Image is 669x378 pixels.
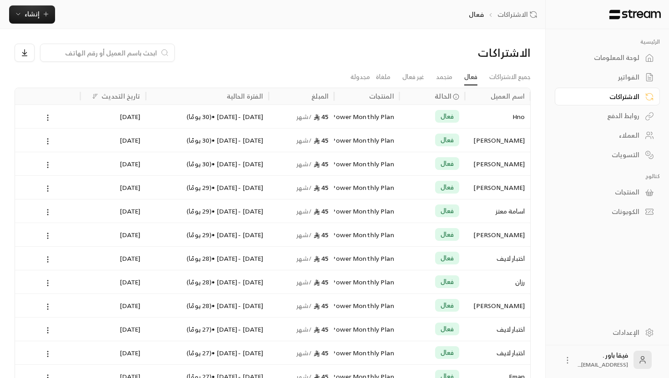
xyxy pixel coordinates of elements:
[151,341,263,364] div: [DATE] - [DATE] • ( 27 يومًا )
[274,129,329,152] div: 45
[296,276,312,288] span: / شهر
[555,69,660,86] a: الفواتير
[296,347,312,358] span: / شهر
[274,247,329,270] div: 45
[441,230,454,239] span: فعال
[555,107,660,125] a: روابط الدفع
[86,176,141,199] div: [DATE]
[369,90,394,102] div: المنتجات
[566,131,639,140] div: العملاء
[566,207,639,216] div: الكوبونات
[441,112,454,121] span: فعال
[441,159,454,168] span: فعال
[489,69,531,85] a: جميع الاشتراكات
[274,152,329,175] div: 45
[86,129,141,152] div: [DATE]
[90,91,101,102] button: Sort
[86,223,141,246] div: [DATE]
[555,146,660,164] a: التسويات
[566,73,639,82] div: الفواتير
[464,69,477,85] a: فعال
[402,69,424,85] a: غير فعال
[340,294,394,317] div: VegaPower Monthly Plan
[340,223,394,246] div: VegaPower Monthly Plan
[408,45,531,60] div: الاشتراكات
[46,48,157,58] input: ابحث باسم العميل أو رقم الهاتف
[151,247,263,270] div: [DATE] - [DATE] • ( 28 يومًا )
[441,135,454,144] span: فعال
[578,351,628,369] div: فيقا باور .
[296,111,312,122] span: / شهر
[227,90,264,102] div: الفترة الحالية
[340,129,394,152] div: VegaPower Monthly Plan
[441,206,454,215] span: فعال
[470,152,525,175] div: [PERSON_NAME]
[86,318,141,341] div: [DATE]
[86,247,141,270] div: [DATE]
[274,318,329,341] div: 45
[566,92,639,101] div: الاشتراكات
[296,300,312,311] span: / شهر
[470,223,525,246] div: [PERSON_NAME]
[86,152,141,175] div: [DATE]
[340,247,394,270] div: VegaPower Monthly Plan
[350,69,370,85] a: مجدولة
[441,183,454,192] span: فعال
[470,341,525,364] div: اختبار لايف
[151,129,263,152] div: [DATE] - [DATE] • ( 30 يومًا )
[25,8,40,20] span: إنشاء
[469,10,484,19] p: فعال
[376,69,390,85] a: ملغاة
[86,199,141,223] div: [DATE]
[151,294,263,317] div: [DATE] - [DATE] • ( 28 يومًا )
[101,90,141,102] div: تاريخ التحديث
[470,270,525,293] div: رزان
[441,277,454,286] span: فعال
[274,341,329,364] div: 45
[470,294,525,317] div: [PERSON_NAME]
[296,182,312,193] span: / شهر
[86,341,141,364] div: [DATE]
[86,294,141,317] div: [DATE]
[296,134,312,146] span: / شهر
[441,324,454,333] span: فعال
[566,53,639,62] div: لوحة المعلومات
[436,69,452,85] a: متجمد
[470,318,525,341] div: اختبار لايف
[555,88,660,105] a: الاشتراكات
[555,38,660,45] p: الرئيسية
[274,294,329,317] div: 45
[441,301,454,310] span: فعال
[151,176,263,199] div: [DATE] - [DATE] • ( 29 يومًا )
[340,341,394,364] div: VegaPower Monthly Plan
[340,176,394,199] div: VegaPower Monthly Plan
[274,270,329,293] div: 45
[470,176,525,199] div: [PERSON_NAME]
[151,318,263,341] div: [DATE] - [DATE] • ( 27 يومًا )
[296,323,312,335] span: / شهر
[296,253,312,264] span: / شهر
[151,223,263,246] div: [DATE] - [DATE] • ( 29 يومًا )
[608,10,662,20] img: Logo
[566,111,639,120] div: روابط الدفع
[497,10,541,19] a: الاشتراكات
[566,188,639,197] div: المنتجات
[441,348,454,357] span: فعال
[151,270,263,293] div: [DATE] - [DATE] • ( 28 يومًا )
[555,127,660,144] a: العملاء
[555,203,660,221] a: الكوبونات
[470,247,525,270] div: اختبار لايف
[555,49,660,67] a: لوحة المعلومات
[296,205,312,217] span: / شهر
[296,158,312,169] span: / شهر
[86,270,141,293] div: [DATE]
[274,223,329,246] div: 45
[566,150,639,159] div: التسويات
[9,5,55,24] button: إنشاء
[151,199,263,223] div: [DATE] - [DATE] • ( 29 يومًا )
[311,90,329,102] div: المبلغ
[470,105,525,128] div: Hno
[470,199,525,223] div: اسامة معتز
[340,199,394,223] div: VegaPower Monthly Plan
[274,105,329,128] div: 45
